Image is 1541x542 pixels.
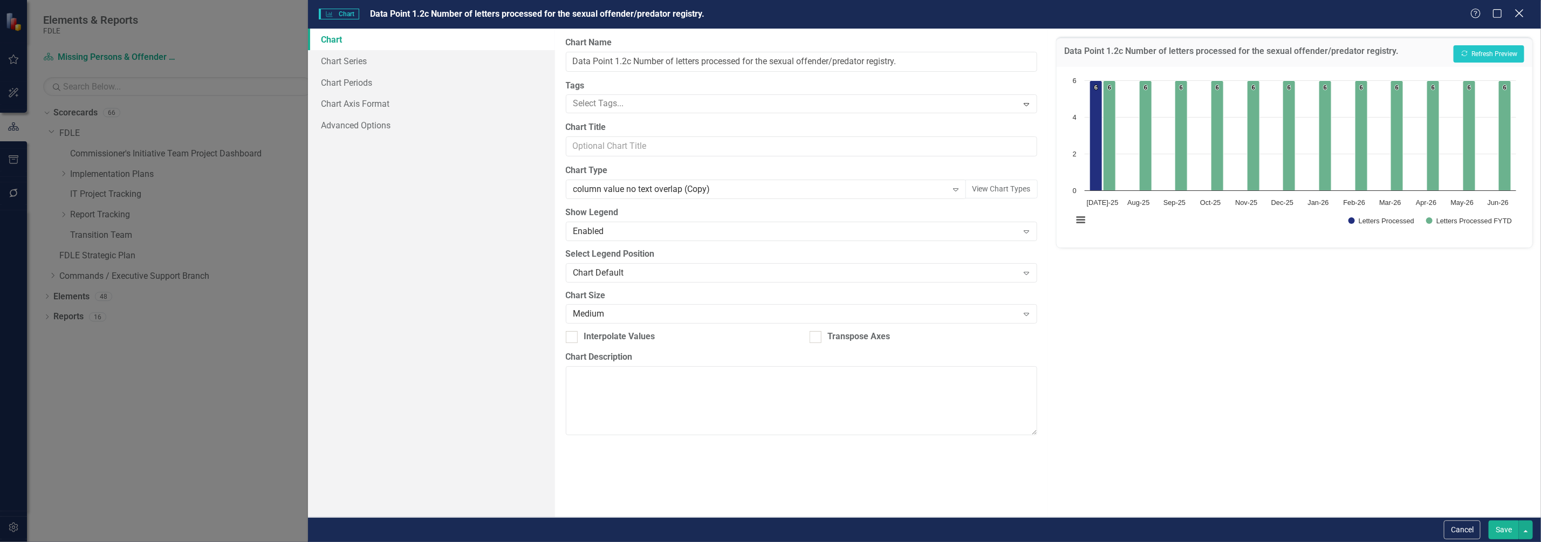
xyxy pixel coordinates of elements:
[1090,80,1102,190] path: Jul-25, 6. Letters Processed.
[573,183,948,196] div: column value no text overlap (Copy)
[566,37,1037,49] label: Chart Name
[1498,80,1511,190] path: Jun-26, 6. Letters Processed FYTD.
[1103,80,1115,190] path: Jul-25, 6. Letters Processed FYTD.
[1200,198,1221,207] text: Oct-25
[1432,84,1435,91] text: 6
[1090,80,1498,191] g: Letters Processed, bar series 1 of 2 with 12 bars.
[1065,46,1399,59] h3: Data Point 1.2c Number of letters processed for the sexual offender/predator registry.
[1444,520,1481,539] button: Cancel
[1139,80,1152,190] path: Aug-25, 6. Letters Processed FYTD.
[1073,150,1077,158] text: 2
[1283,80,1295,190] path: Dec-25, 6. Letters Processed FYTD.
[573,225,1018,237] div: Enabled
[1343,198,1365,207] text: Feb-26
[308,93,554,114] a: Chart Axis Format
[370,9,704,19] span: Data Point 1.2c Number of letters processed for the sexual offender/predator registry.
[1235,198,1257,207] text: Nov-25
[1391,80,1403,190] path: Mar-26, 6. Letters Processed FYTD.
[1175,80,1187,190] path: Sep-25, 6. Letters Processed FYTD.
[566,290,1037,302] label: Chart Size
[1271,198,1293,207] text: Dec-25
[1067,75,1522,237] div: Chart. Highcharts interactive chart.
[584,331,655,343] div: Interpolate Values
[566,136,1037,156] input: Optional Chart Title
[1427,80,1439,190] path: Apr-26, 6. Letters Processed FYTD.
[566,164,1037,177] label: Chart Type
[1211,80,1223,190] path: Oct-25, 6. Letters Processed FYTD.
[308,29,554,50] a: Chart
[1379,198,1401,207] text: Mar-26
[1108,84,1111,91] text: 6
[1426,217,1512,224] button: Show Letters Processed FYTD
[1416,198,1436,207] text: Apr-26
[566,121,1037,134] label: Chart Title
[566,351,1037,363] label: Chart Description
[308,114,554,136] a: Advanced Options
[1395,84,1399,91] text: 6
[1103,80,1511,190] g: Letters Processed FYTD, bar series 2 of 2 with 12 bars.
[573,266,1018,279] div: Chart Default
[1247,80,1259,190] path: Nov-25, 6. Letters Processed FYTD.
[965,180,1038,198] button: View Chart Types
[1319,80,1331,190] path: Jan-26, 6. Letters Processed FYTD.
[1468,84,1471,91] text: 6
[1436,217,1512,225] text: Letters Processed FYTD
[828,331,891,343] div: Transpose Axes
[319,9,359,19] span: Chart
[1144,84,1147,91] text: 6
[566,207,1037,219] label: Show Legend
[1073,187,1077,195] text: 0
[1073,77,1077,85] text: 6
[1087,198,1119,207] text: [DATE]-25
[308,50,554,72] a: Chart Series
[1067,75,1522,237] svg: Interactive chart
[1073,212,1088,227] button: View chart menu, Chart
[1355,80,1367,190] path: Feb-26, 6. Letters Processed FYTD.
[1094,84,1098,91] text: 6
[1488,198,1509,207] text: Jun-26
[1450,198,1474,207] text: May-26
[573,308,1018,320] div: Medium
[566,248,1037,260] label: Select Legend Position
[1252,84,1255,91] text: 6
[1216,84,1219,91] text: 6
[1287,84,1291,91] text: 6
[1163,198,1186,207] text: Sep-25
[1454,45,1524,63] button: Refresh Preview
[308,72,554,93] a: Chart Periods
[1308,198,1329,207] text: Jan-26
[1360,84,1363,91] text: 6
[1324,84,1327,91] text: 6
[1127,198,1149,207] text: Aug-25
[1503,84,1506,91] text: 6
[1073,113,1077,121] text: 4
[566,80,1037,92] label: Tags
[1348,217,1414,224] button: Show Letters Processed
[1489,520,1519,539] button: Save
[1180,84,1183,91] text: 6
[1463,80,1475,190] path: May-26, 6. Letters Processed FYTD.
